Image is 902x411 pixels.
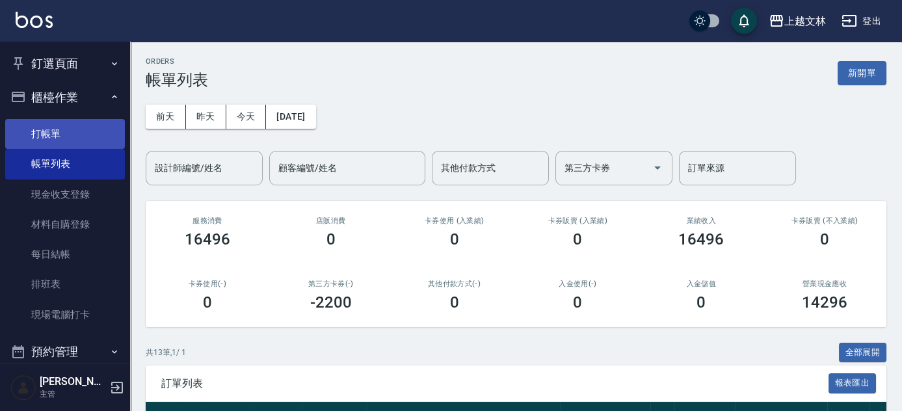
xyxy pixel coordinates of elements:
button: 上越文林 [763,8,831,34]
h3: 帳單列表 [146,71,208,89]
button: 登出 [836,9,886,33]
button: 昨天 [186,105,226,129]
h3: 16496 [185,230,230,248]
h2: 卡券使用(-) [161,280,254,288]
h2: 卡券使用 (入業績) [408,217,501,225]
h3: 14296 [802,293,847,312]
h2: ORDERS [146,57,208,66]
h2: 卡券販賣 (不入業績) [778,217,871,225]
h2: 入金儲值 [655,280,747,288]
h3: 0 [696,293,706,312]
h3: -2200 [310,293,352,312]
h2: 第三方卡券(-) [285,280,377,288]
h2: 業績收入 [655,217,747,225]
button: 報表匯出 [829,373,877,393]
button: Open [647,157,668,178]
img: Person [10,375,36,401]
span: 訂單列表 [161,377,829,390]
p: 共 13 筆, 1 / 1 [146,347,186,358]
a: 新開單 [838,66,886,79]
h3: 0 [573,293,582,312]
h2: 入金使用(-) [531,280,624,288]
a: 帳單列表 [5,149,125,179]
button: 前天 [146,105,186,129]
button: 釘選頁面 [5,47,125,81]
h2: 卡券販賣 (入業績) [531,217,624,225]
button: 預約管理 [5,335,125,369]
h5: [PERSON_NAME] [40,375,106,388]
button: 新開單 [838,61,886,85]
div: 上越文林 [784,13,826,29]
h3: 16496 [678,230,724,248]
h3: 服務消費 [161,217,254,225]
button: 今天 [226,105,267,129]
h3: 0 [326,230,336,248]
a: 現金收支登錄 [5,179,125,209]
h3: 0 [450,293,459,312]
a: 現場電腦打卡 [5,300,125,330]
button: save [731,8,757,34]
a: 材料自購登錄 [5,209,125,239]
p: 主管 [40,388,106,400]
h3: 0 [450,230,459,248]
h2: 營業現金應收 [778,280,871,288]
a: 打帳單 [5,119,125,149]
h2: 店販消費 [285,217,377,225]
a: 報表匯出 [829,377,877,389]
h3: 0 [820,230,829,248]
button: 全部展開 [839,343,887,363]
h2: 其他付款方式(-) [408,280,501,288]
button: [DATE] [266,105,315,129]
h3: 0 [203,293,212,312]
button: 櫃檯作業 [5,81,125,114]
img: Logo [16,12,53,28]
a: 排班表 [5,269,125,299]
h3: 0 [573,230,582,248]
a: 每日結帳 [5,239,125,269]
